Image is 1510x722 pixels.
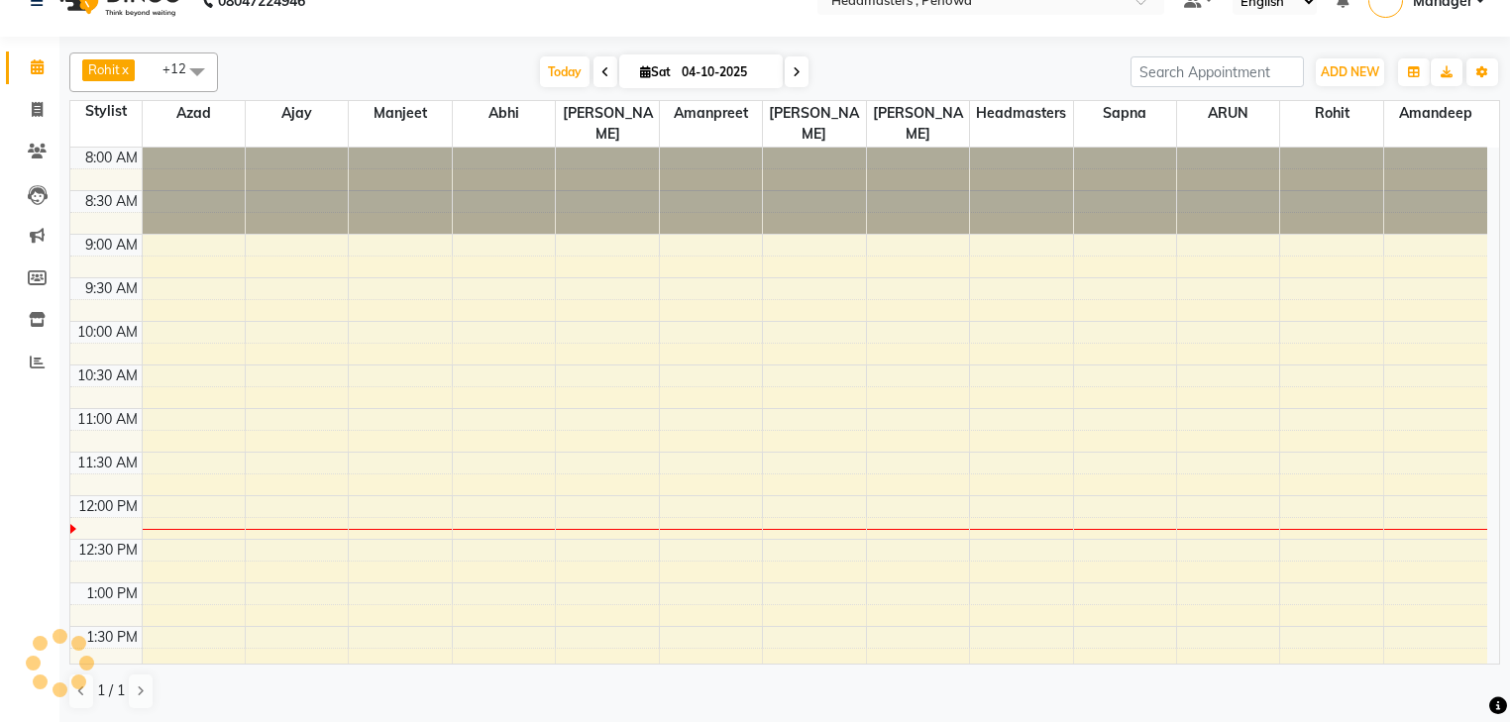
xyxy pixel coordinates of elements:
[73,409,142,430] div: 11:00 AM
[763,101,865,147] span: [PERSON_NAME]
[1316,58,1384,86] button: ADD NEW
[453,101,555,126] span: Abhi
[73,453,142,473] div: 11:30 AM
[867,101,969,147] span: [PERSON_NAME]
[349,101,451,126] span: Manjeet
[540,56,590,87] span: Today
[1177,101,1279,126] span: ARUN
[556,101,658,147] span: [PERSON_NAME]
[73,365,142,386] div: 10:30 AM
[82,627,142,648] div: 1:30 PM
[74,496,142,517] div: 12:00 PM
[143,101,245,126] span: Azad
[74,540,142,561] div: 12:30 PM
[82,583,142,604] div: 1:00 PM
[70,101,142,122] div: Stylist
[81,191,142,212] div: 8:30 AM
[635,64,676,79] span: Sat
[1321,64,1379,79] span: ADD NEW
[81,148,142,168] div: 8:00 AM
[246,101,348,126] span: Ajay
[120,61,129,77] a: x
[1280,101,1382,126] span: Rohit
[97,680,125,701] span: 1 / 1
[162,60,201,76] span: +12
[1384,101,1487,126] span: Amandeep
[1074,101,1176,126] span: Sapna
[676,57,775,87] input: 2025-10-04
[73,322,142,343] div: 10:00 AM
[660,101,762,126] span: Amanpreet
[970,101,1072,126] span: Headmasters
[81,235,142,256] div: 9:00 AM
[88,61,120,77] span: Rohit
[81,278,142,299] div: 9:30 AM
[1131,56,1304,87] input: Search Appointment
